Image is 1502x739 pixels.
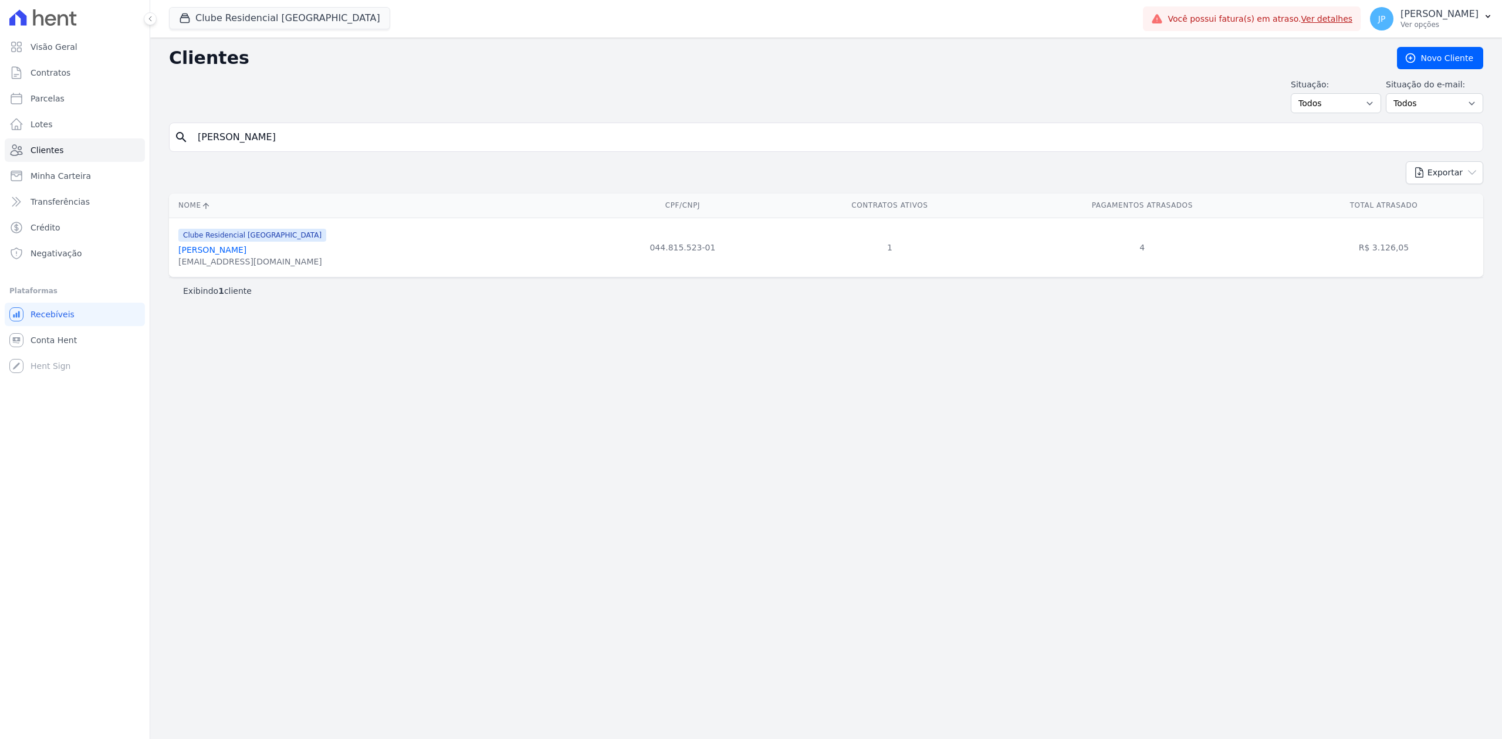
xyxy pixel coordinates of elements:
[174,130,188,144] i: search
[183,285,252,297] p: Exibindo cliente
[31,144,63,156] span: Clientes
[169,48,1378,69] h2: Clientes
[31,118,53,130] span: Lotes
[5,328,145,352] a: Conta Hent
[218,286,224,296] b: 1
[31,309,75,320] span: Recebíveis
[1301,14,1353,23] a: Ver detalhes
[191,126,1478,149] input: Buscar por nome, CPF ou e-mail
[31,222,60,233] span: Crédito
[5,35,145,59] a: Visão Geral
[31,334,77,346] span: Conta Hent
[5,242,145,265] a: Negativação
[31,93,65,104] span: Parcelas
[31,170,91,182] span: Minha Carteira
[178,256,326,267] div: [EMAIL_ADDRESS][DOMAIN_NAME]
[1378,15,1386,23] span: JP
[5,138,145,162] a: Clientes
[31,41,77,53] span: Visão Geral
[1361,2,1502,35] button: JP [PERSON_NAME] Ver opções
[1291,79,1381,91] label: Situação:
[1400,20,1479,29] p: Ver opções
[31,67,70,79] span: Contratos
[178,245,246,255] a: [PERSON_NAME]
[5,216,145,239] a: Crédito
[169,194,586,218] th: Nome
[5,190,145,213] a: Transferências
[779,194,1000,218] th: Contratos Ativos
[9,284,140,298] div: Plataformas
[1386,79,1483,91] label: Situação do e-mail:
[1000,218,1284,277] td: 4
[1406,161,1483,184] button: Exportar
[5,61,145,84] a: Contratos
[1000,194,1284,218] th: Pagamentos Atrasados
[178,229,326,242] span: Clube Residencial [GEOGRAPHIC_DATA]
[5,303,145,326] a: Recebíveis
[586,218,779,277] td: 044.815.523-01
[31,196,90,208] span: Transferências
[169,7,390,29] button: Clube Residencial [GEOGRAPHIC_DATA]
[1400,8,1479,20] p: [PERSON_NAME]
[1397,47,1483,69] a: Novo Cliente
[5,113,145,136] a: Lotes
[31,248,82,259] span: Negativação
[1168,13,1352,25] span: Você possui fatura(s) em atraso.
[779,218,1000,277] td: 1
[586,194,779,218] th: CPF/CNPJ
[5,87,145,110] a: Parcelas
[1284,194,1483,218] th: Total Atrasado
[1284,218,1483,277] td: R$ 3.126,05
[5,164,145,188] a: Minha Carteira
